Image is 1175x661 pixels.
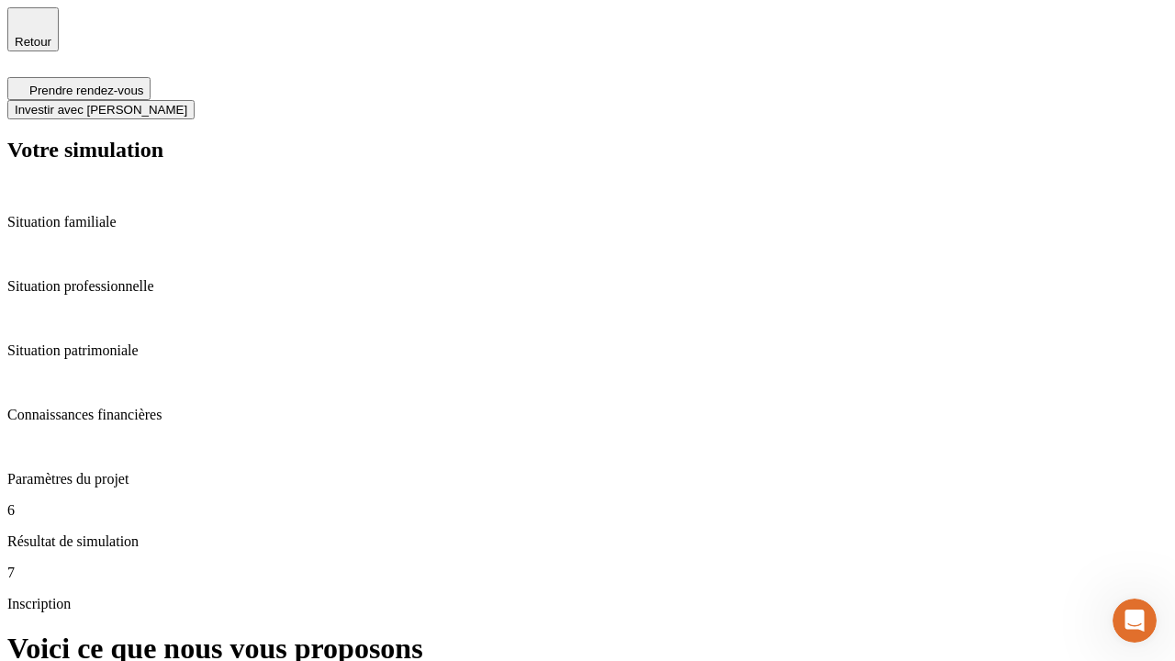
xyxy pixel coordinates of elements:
[1113,599,1157,643] iframe: Intercom live chat
[29,84,143,97] span: Prendre rendez-vous
[7,100,195,119] button: Investir avec [PERSON_NAME]
[15,103,187,117] span: Investir avec [PERSON_NAME]
[7,278,1168,295] p: Situation professionnelle
[7,214,1168,230] p: Situation familiale
[7,342,1168,359] p: Situation patrimoniale
[7,138,1168,162] h2: Votre simulation
[7,596,1168,612] p: Inscription
[7,565,1168,581] p: 7
[7,471,1168,487] p: Paramètres du projet
[7,533,1168,550] p: Résultat de simulation
[7,77,151,100] button: Prendre rendez-vous
[15,35,51,49] span: Retour
[7,7,59,51] button: Retour
[7,502,1168,519] p: 6
[7,407,1168,423] p: Connaissances financières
